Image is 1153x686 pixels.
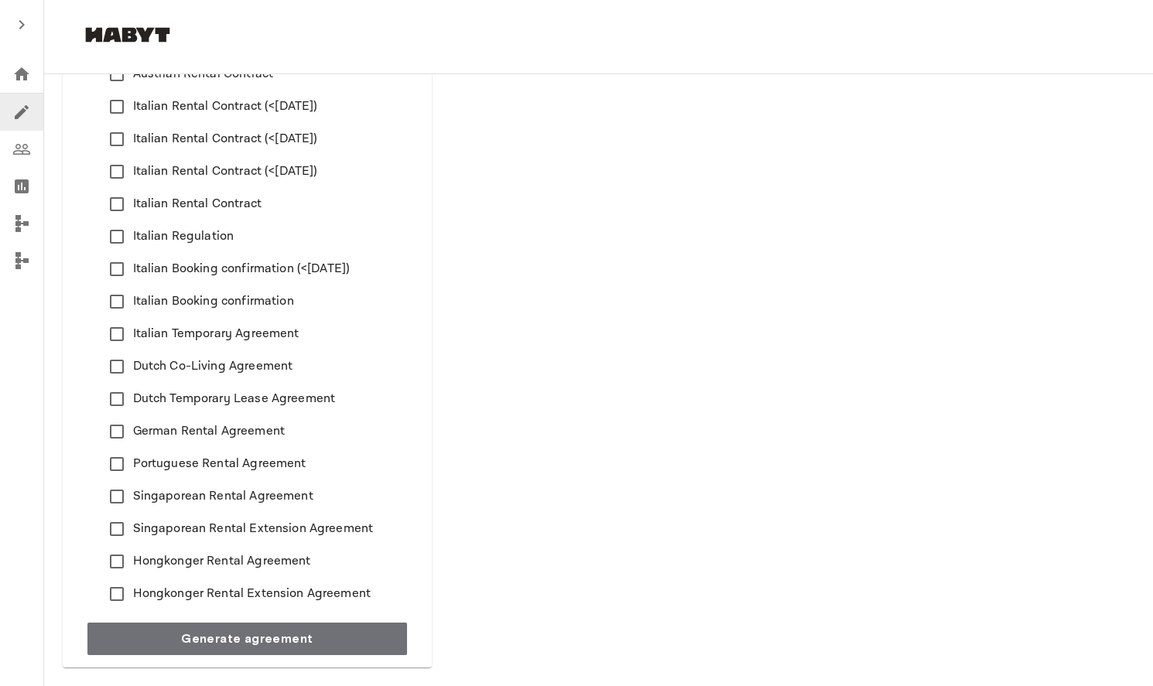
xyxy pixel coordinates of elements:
span: Italian Rental Contract (<[DATE]) [133,130,318,148]
span: German Rental Agreement [133,422,285,441]
span: Dutch Co-Living Agreement [133,357,293,376]
span: Singaporean Rental Agreement [133,487,313,506]
span: Hongkonger Rental Extension Agreement [133,585,371,603]
span: Italian Regulation [133,227,234,246]
img: Habyt [81,27,174,43]
span: Italian Booking confirmation (<[DATE]) [133,260,351,278]
span: Italian Rental Contract (<[DATE]) [133,162,318,181]
span: Singaporean Rental Extension Agreement [133,520,374,538]
span: Italian Temporary Agreement [133,325,299,343]
span: Hongkonger Rental Agreement [133,552,311,571]
span: Italian Rental Contract (<[DATE]) [133,97,318,116]
span: Dutch Temporary Lease Agreement [133,390,336,408]
span: Portuguese Rental Agreement [133,455,306,473]
span: Italian Rental Contract [133,195,262,213]
span: Italian Booking confirmation [133,292,294,311]
span: Austrian Rental Contract [133,65,274,84]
